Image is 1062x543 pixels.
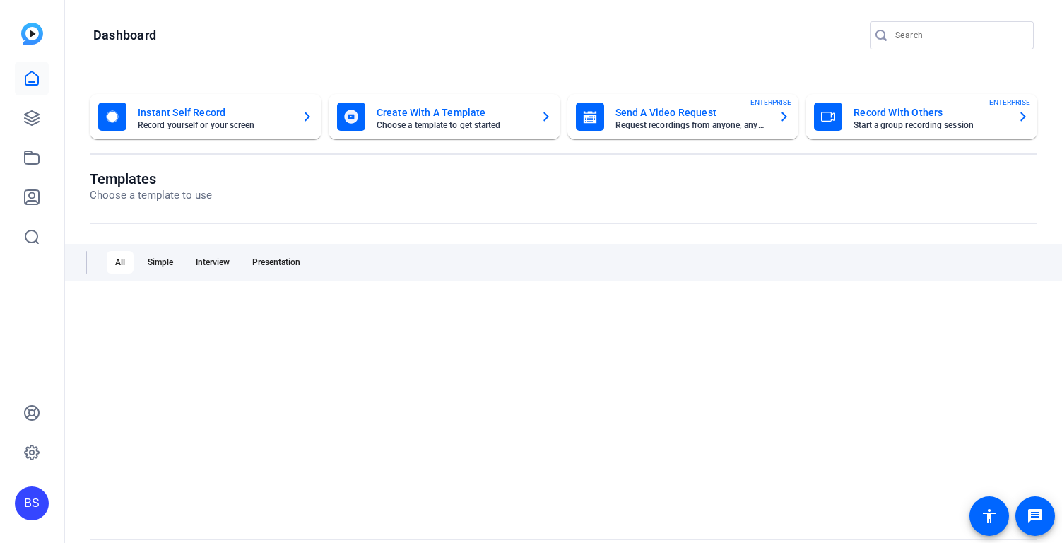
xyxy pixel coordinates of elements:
mat-card-title: Send A Video Request [615,104,768,121]
mat-icon: message [1027,508,1044,525]
div: BS [15,486,49,520]
img: blue-gradient.svg [21,23,43,45]
div: Interview [187,251,238,274]
span: ENTERPRISE [989,97,1030,107]
div: All [107,251,134,274]
h1: Dashboard [93,27,156,44]
mat-icon: accessibility [981,508,998,525]
div: Simple [139,251,182,274]
p: Choose a template to use [90,187,212,204]
button: Create With A TemplateChoose a template to get started [329,94,560,139]
mat-card-subtitle: Choose a template to get started [377,121,529,129]
button: Send A Video RequestRequest recordings from anyone, anywhereENTERPRISE [567,94,799,139]
mat-card-title: Create With A Template [377,104,529,121]
h1: Templates [90,170,212,187]
button: Instant Self RecordRecord yourself or your screen [90,94,321,139]
mat-card-subtitle: Request recordings from anyone, anywhere [615,121,768,129]
span: ENTERPRISE [750,97,791,107]
mat-card-subtitle: Record yourself or your screen [138,121,290,129]
div: Presentation [244,251,309,274]
mat-card-title: Instant Self Record [138,104,290,121]
button: Record With OthersStart a group recording sessionENTERPRISE [806,94,1037,139]
mat-card-title: Record With Others [854,104,1006,121]
input: Search [895,27,1022,44]
mat-card-subtitle: Start a group recording session [854,121,1006,129]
